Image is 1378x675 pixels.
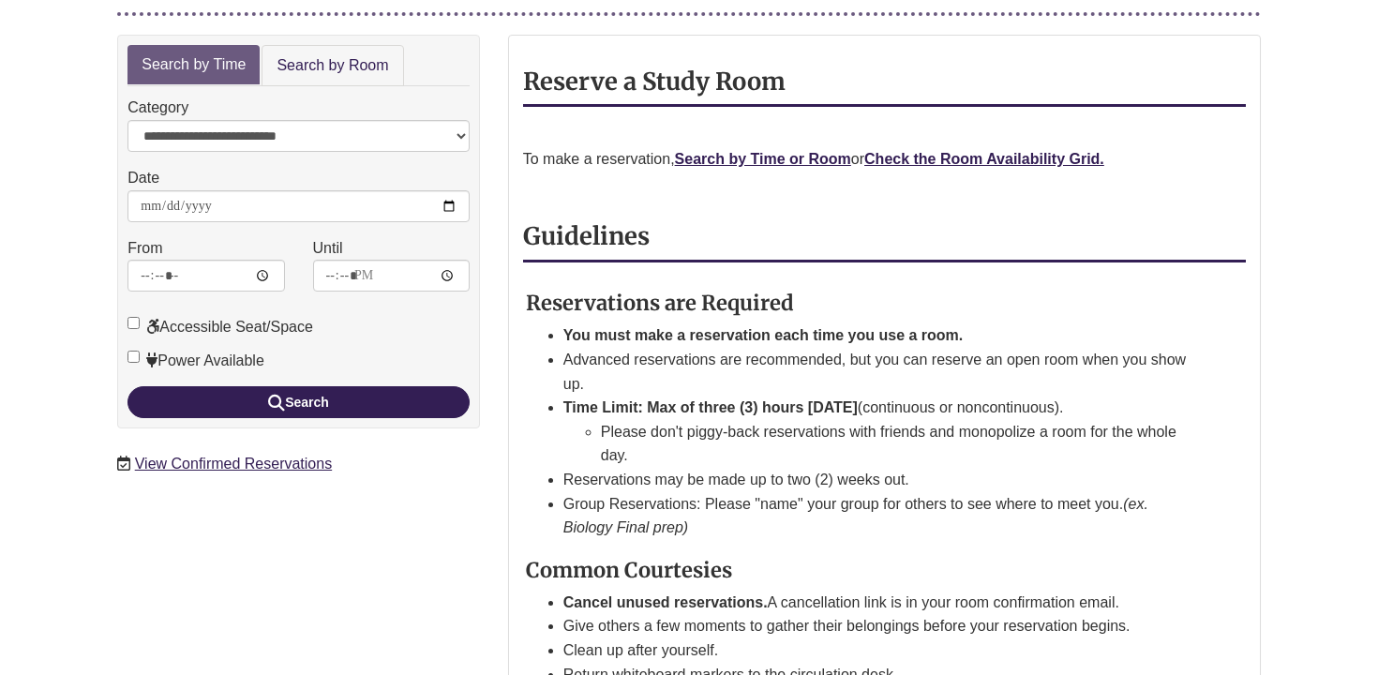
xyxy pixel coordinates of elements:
[563,492,1201,540] li: Group Reservations: Please "name" your group for others to see where to meet you.
[127,349,264,373] label: Power Available
[127,45,260,85] a: Search by Time
[864,151,1104,167] a: Check the Room Availability Grid.
[127,236,162,261] label: From
[563,348,1201,396] li: Advanced reservations are recommended, but you can reserve an open room when you show up.
[526,557,732,583] strong: Common Courtesies
[127,386,470,418] button: Search
[526,290,794,316] strong: Reservations are Required
[675,151,851,167] a: Search by Time or Room
[127,166,159,190] label: Date
[563,594,768,610] strong: Cancel unused reservations.
[523,221,650,251] strong: Guidelines
[523,147,1246,172] p: To make a reservation, or
[563,614,1201,638] li: Give others a few moments to gather their belongings before your reservation begins.
[563,327,964,343] strong: You must make a reservation each time you use a room.
[127,96,188,120] label: Category
[127,351,140,363] input: Power Available
[135,456,332,472] a: View Confirmed Reservations
[563,399,858,415] strong: Time Limit: Max of three (3) hours [DATE]
[563,468,1201,492] li: Reservations may be made up to two (2) weeks out.
[563,396,1201,468] li: (continuous or noncontinuous).
[563,638,1201,663] li: Clean up after yourself.
[313,236,343,261] label: Until
[127,317,140,329] input: Accessible Seat/Space
[601,420,1201,468] li: Please don't piggy-back reservations with friends and monopolize a room for the whole day.
[262,45,403,87] a: Search by Room
[563,591,1201,615] li: A cancellation link is in your room confirmation email.
[523,67,786,97] strong: Reserve a Study Room
[127,315,313,339] label: Accessible Seat/Space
